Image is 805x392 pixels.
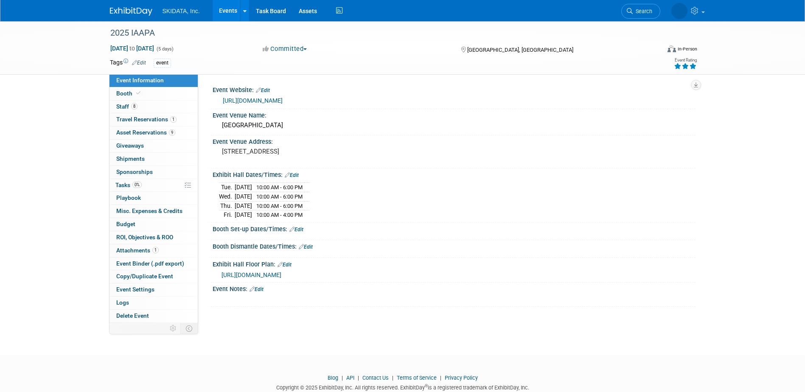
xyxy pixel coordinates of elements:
span: 10:00 AM - 6:00 PM [256,193,303,200]
span: Travel Reservations [116,116,177,123]
span: Search [633,8,652,14]
td: [DATE] [235,183,252,192]
div: Event Website: [213,84,696,95]
img: Mary Beth McNair [671,3,687,19]
span: 9 [169,129,175,136]
a: Edit [278,262,292,268]
span: Asset Reservations [116,129,175,136]
div: Event Venue Name: [213,109,696,120]
a: Terms of Service [397,375,437,381]
a: Shipments [109,153,198,165]
span: 10:00 AM - 6:00 PM [256,203,303,209]
span: | [356,375,361,381]
a: [URL][DOMAIN_NAME] [222,272,281,278]
a: Event Binder (.pdf export) [109,258,198,270]
span: (5 days) [156,46,174,52]
span: Booth [116,90,142,97]
span: ROI, Objectives & ROO [116,234,173,241]
td: [DATE] [235,192,252,202]
span: 0% [132,182,142,188]
a: Delete Event [109,310,198,322]
a: Edit [250,286,264,292]
a: Staff8 [109,101,198,113]
span: 10:00 AM - 4:00 PM [256,212,303,218]
div: Exhibit Hall Floor Plan: [213,258,696,269]
span: Copy/Duplicate Event [116,273,173,280]
td: Tags [110,58,146,68]
a: Playbook [109,192,198,204]
span: Tasks [115,182,142,188]
a: Asset Reservations9 [109,126,198,139]
a: Copy/Duplicate Event [109,270,198,283]
a: API [346,375,354,381]
a: Event Information [109,74,198,87]
td: Personalize Event Tab Strip [166,323,181,334]
span: Event Settings [116,286,154,293]
a: Giveaways [109,140,198,152]
a: Edit [299,244,313,250]
a: Misc. Expenses & Credits [109,205,198,218]
img: Format-Inperson.png [668,45,676,52]
div: Booth Dismantle Dates/Times: [213,240,696,251]
a: Search [621,4,660,19]
span: [GEOGRAPHIC_DATA], [GEOGRAPHIC_DATA] [467,47,573,53]
td: Wed. [219,192,235,202]
i: Booth reservation complete [136,91,140,95]
a: Sponsorships [109,166,198,179]
td: Tue. [219,183,235,192]
span: Sponsorships [116,168,153,175]
a: Edit [256,87,270,93]
a: Tasks0% [109,179,198,192]
span: Staff [116,103,137,110]
div: [GEOGRAPHIC_DATA] [219,119,689,132]
span: Playbook [116,194,141,201]
div: In-Person [677,46,697,52]
a: Contact Us [362,375,389,381]
td: Toggle Event Tabs [180,323,198,334]
span: to [128,45,136,52]
span: | [339,375,345,381]
a: [URL][DOMAIN_NAME] [223,97,283,104]
span: 8 [131,103,137,109]
img: ExhibitDay [110,7,152,16]
div: Exhibit Hall Dates/Times: [213,168,696,179]
span: SKIDATA, Inc. [163,8,200,14]
pre: [STREET_ADDRESS] [222,148,404,155]
a: Booth [109,87,198,100]
button: Committed [260,45,310,53]
td: [DATE] [235,201,252,210]
span: Event Binder (.pdf export) [116,260,184,267]
a: Attachments1 [109,244,198,257]
a: Edit [285,172,299,178]
span: Giveaways [116,142,144,149]
a: Event Settings [109,283,198,296]
sup: ® [425,384,428,388]
a: Edit [289,227,303,232]
div: Event Format [610,44,698,57]
span: | [390,375,395,381]
span: Shipments [116,155,145,162]
div: Event Notes: [213,283,696,294]
div: 2025 IAAPA [107,25,648,41]
span: Misc. Expenses & Credits [116,207,182,214]
span: Logs [116,299,129,306]
span: 1 [170,116,177,123]
span: | [438,375,443,381]
span: 1 [152,247,159,253]
td: Fri. [219,210,235,219]
a: Edit [132,60,146,66]
span: Budget [116,221,135,227]
td: [DATE] [235,210,252,219]
div: Event Rating [674,58,697,62]
span: Attachments [116,247,159,254]
span: 10:00 AM - 6:00 PM [256,184,303,190]
div: Booth Set-up Dates/Times: [213,223,696,234]
a: Blog [328,375,338,381]
a: Privacy Policy [445,375,478,381]
div: Event Venue Address: [213,135,696,146]
div: event [154,59,171,67]
span: Delete Event [116,312,149,319]
a: Logs [109,297,198,309]
td: Thu. [219,201,235,210]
